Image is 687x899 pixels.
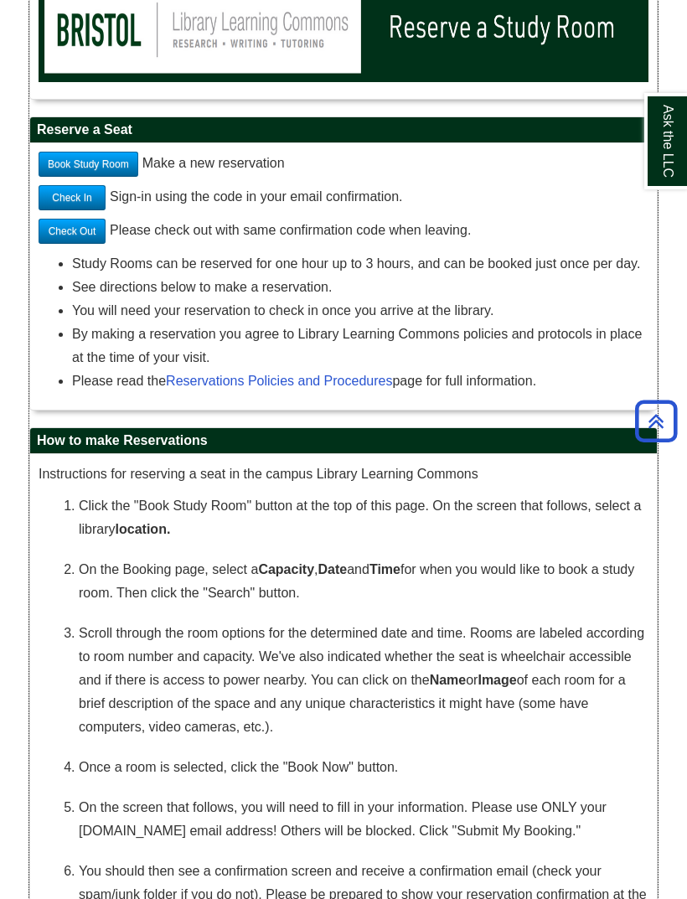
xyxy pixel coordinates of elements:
[39,152,648,177] p: Make a new reservation
[318,562,348,576] strong: Date
[369,562,400,576] strong: Time
[79,499,641,536] span: Click the "Book Study Room" button at the top of this page. On the screen that follows, select a ...
[629,410,683,432] a: Back to Top
[39,467,478,481] span: Instructions for reserving a seat in the campus Library Learning Commons
[430,673,467,687] strong: Name
[39,185,106,210] a: Check In
[39,185,648,210] p: Sign-in using the code in your email confirmation.
[478,673,516,687] strong: Image
[116,522,171,536] span: location.
[258,562,314,576] strong: Capacity
[79,800,607,838] span: On the screen that follows, you will need to fill in your information. Please use ONLY your [DOMA...
[39,219,648,244] p: Please check out with same confirmation code when leaving.
[166,374,392,388] a: Reservations Policies and Procedures
[72,369,648,393] li: Please read the page for full information.
[72,299,648,323] li: You will need your reservation to check in once you arrive at the library.
[72,323,648,369] li: By making a reservation you agree to Library Learning Commons policies and protocols in place at ...
[79,760,398,774] span: Once a room is selected, click the "Book Now" button.
[30,117,657,143] h2: Reserve a Seat
[30,428,657,454] h2: How to make Reservations
[39,152,138,177] a: Book Study Room
[39,219,106,244] a: Check Out
[72,252,648,276] li: Study Rooms can be reserved for one hour up to 3 hours, and can be booked just once per day.
[79,562,634,600] span: On the Booking page, select a , and for when you would like to book a study room. Then click the ...
[72,276,648,299] li: See directions below to make a reservation.
[79,626,644,734] span: Scroll through the room options for the determined date and time. Rooms are labeled according to ...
